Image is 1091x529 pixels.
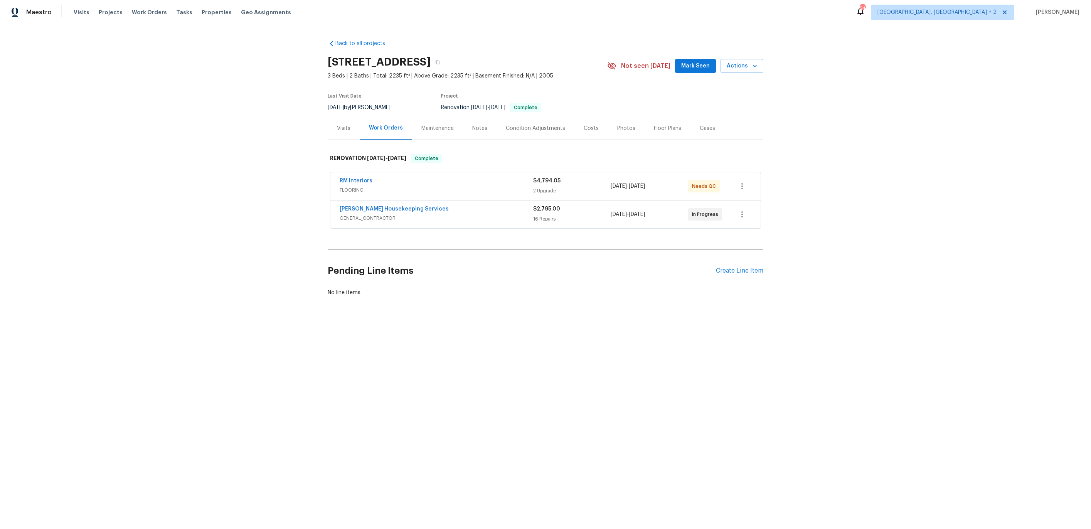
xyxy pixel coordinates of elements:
span: - [471,105,505,110]
div: Costs [584,125,599,132]
span: Complete [412,155,441,162]
div: Create Line Item [716,267,763,275]
div: RENOVATION [DATE]-[DATE]Complete [328,146,763,171]
a: RM Interiors [340,178,372,184]
div: Floor Plans [654,125,681,132]
div: Cases [700,125,715,132]
div: Work Orders [369,124,403,132]
h6: RENOVATION [330,154,406,163]
span: [DATE] [611,212,627,217]
span: Maestro [26,8,52,16]
span: Not seen [DATE] [621,62,670,70]
span: GENERAL_CONTRACTOR [340,214,533,222]
div: Photos [617,125,635,132]
span: Visits [74,8,89,16]
div: Visits [337,125,350,132]
span: [DATE] [328,105,344,110]
span: - [367,155,406,161]
div: Notes [472,125,487,132]
a: Back to all projects [328,40,402,47]
span: Work Orders [132,8,167,16]
div: 54 [860,5,865,12]
span: [DATE] [629,212,645,217]
span: [DATE] [611,184,627,189]
button: Mark Seen [675,59,716,73]
span: Mark Seen [681,61,710,71]
div: 2 Upgrade [533,187,611,195]
a: [PERSON_NAME] Housekeeping Services [340,206,449,212]
div: No line items. [328,289,763,297]
span: [GEOGRAPHIC_DATA], [GEOGRAPHIC_DATA] + 2 [877,8,997,16]
span: Last Visit Date [328,94,362,98]
span: In Progress [692,211,721,218]
span: [PERSON_NAME] [1033,8,1079,16]
span: FLOORING [340,186,533,194]
div: Maintenance [421,125,454,132]
span: $2,795.00 [533,206,560,212]
span: Geo Assignments [241,8,291,16]
span: [DATE] [367,155,386,161]
span: [DATE] [388,155,406,161]
div: Condition Adjustments [506,125,565,132]
span: Projects [99,8,123,16]
span: - [611,211,645,218]
span: Needs QC [692,182,719,190]
span: [DATE] [629,184,645,189]
button: Actions [721,59,763,73]
span: 3 Beds | 2 Baths | Total: 2235 ft² | Above Grade: 2235 ft² | Basement Finished: N/A | 2005 [328,72,607,80]
span: [DATE] [489,105,505,110]
span: Complete [511,105,540,110]
span: Tasks [176,10,192,15]
span: [DATE] [471,105,487,110]
span: Actions [727,61,757,71]
div: 16 Repairs [533,215,611,223]
span: $4,794.05 [533,178,561,184]
span: - [611,182,645,190]
span: Renovation [441,105,541,110]
button: Copy Address [431,55,444,69]
h2: Pending Line Items [328,253,716,289]
span: Properties [202,8,232,16]
span: Project [441,94,458,98]
h2: [STREET_ADDRESS] [328,58,431,66]
div: by [PERSON_NAME] [328,103,400,112]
